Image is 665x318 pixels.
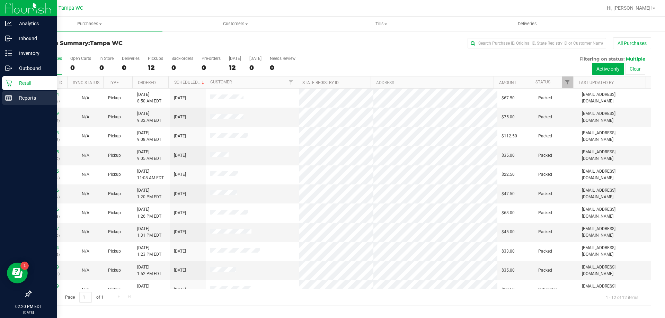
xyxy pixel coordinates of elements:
[82,267,89,274] button: N/A
[39,188,59,193] a: 11817916
[108,210,121,216] span: Pickup
[579,56,624,62] span: Filtering on status:
[502,248,515,255] span: $33.00
[82,115,89,119] span: Not Applicable
[538,287,558,293] span: Submitted
[562,76,573,88] a: Filter
[82,191,89,197] button: N/A
[17,17,162,31] a: Purchases
[538,114,552,120] span: Packed
[137,264,161,277] span: [DATE] 1:52 PM EDT
[108,248,121,255] span: Pickup
[502,114,515,120] span: $75.00
[108,229,121,235] span: Pickup
[79,292,92,303] input: 1
[171,56,193,61] div: Back-orders
[174,171,186,178] span: [DATE]
[39,207,59,212] a: 11817956
[538,95,552,101] span: Packed
[270,56,295,61] div: Needs Review
[508,21,546,27] span: Deliveries
[309,21,454,27] span: Tills
[12,79,54,87] p: Retail
[582,245,647,258] span: [EMAIL_ADDRESS][DOMAIN_NAME]
[137,283,161,296] span: [DATE] 2:11 PM EDT
[229,64,241,72] div: 12
[582,130,647,143] span: [EMAIL_ADDRESS][DOMAIN_NAME]
[99,64,114,72] div: 0
[108,267,121,274] span: Pickup
[148,64,163,72] div: 12
[249,64,261,72] div: 0
[108,114,121,120] span: Pickup
[229,56,241,61] div: [DATE]
[538,267,552,274] span: Packed
[82,172,89,177] span: Not Applicable
[5,65,12,72] inline-svg: Outbound
[39,111,59,116] a: 11816089
[249,56,261,61] div: [DATE]
[174,267,186,274] span: [DATE]
[39,92,59,97] a: 11815974
[39,265,59,270] a: 11818349
[538,152,552,159] span: Packed
[7,263,28,283] iframe: Resource center
[82,114,89,120] button: N/A
[5,94,12,101] inline-svg: Reports
[82,210,89,216] button: N/A
[613,37,651,49] button: All Purchases
[502,152,515,159] span: $35.00
[108,152,121,159] span: Pickup
[163,21,308,27] span: Customers
[5,20,12,27] inline-svg: Analytics
[137,168,164,181] span: [DATE] 11:08 AM EDT
[82,287,89,293] button: N/A
[82,268,89,273] span: Not Applicable
[12,34,54,43] p: Inbound
[137,110,161,124] span: [DATE] 9:32 AM EDT
[582,226,647,239] span: [EMAIL_ADDRESS][DOMAIN_NAME]
[39,130,59,135] a: 11816283
[454,17,600,31] a: Deliveries
[538,210,552,216] span: Packed
[39,149,59,154] a: 11816285
[90,40,123,46] span: Tampa WC
[502,267,515,274] span: $35.00
[82,95,89,101] button: N/A
[502,95,515,101] span: $67.50
[582,206,647,219] span: [EMAIL_ADDRESS][DOMAIN_NAME]
[39,284,59,289] a: 11818549
[82,248,89,255] button: N/A
[270,64,295,72] div: 0
[5,50,12,57] inline-svg: Inventory
[174,210,186,216] span: [DATE]
[137,226,161,239] span: [DATE] 1:31 PM EDT
[502,133,517,139] span: $112.50
[592,63,624,75] button: Active only
[17,21,162,27] span: Purchases
[3,303,54,310] p: 02:20 PM EDT
[59,5,83,11] span: Tampa WC
[39,169,59,174] a: 11817155
[538,248,552,255] span: Packed
[20,262,29,270] iframe: Resource center unread badge
[99,56,114,61] div: In Store
[625,63,645,75] button: Clear
[82,153,89,158] span: Not Applicable
[502,229,515,235] span: $45.00
[12,19,54,28] p: Analytics
[39,245,59,250] a: 11818114
[174,191,186,197] span: [DATE]
[12,94,54,102] p: Reports
[535,80,550,84] a: Status
[582,187,647,200] span: [EMAIL_ADDRESS][DOMAIN_NAME]
[82,152,89,159] button: N/A
[600,292,644,302] span: 1 - 12 of 12 items
[174,95,186,101] span: [DATE]
[122,56,140,61] div: Deliveries
[82,249,89,254] span: Not Applicable
[82,133,89,139] button: N/A
[108,171,121,178] span: Pickup
[70,56,91,61] div: Open Carts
